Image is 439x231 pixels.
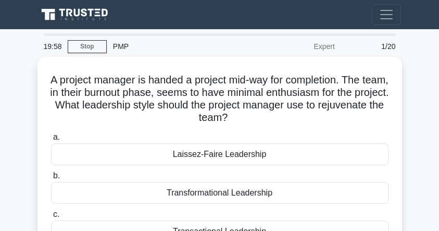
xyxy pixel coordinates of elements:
[37,36,68,57] div: 19:58
[53,132,60,141] span: a.
[51,182,388,204] div: Transformational Leadership
[372,4,401,25] button: Toggle navigation
[51,143,388,165] div: Laissez-Faire Leadership
[68,40,107,53] a: Stop
[50,74,390,125] h5: A project manager is handed a project mid-way for completion. The team, in their burnout phase, s...
[107,36,250,57] div: PMP
[53,171,60,180] span: b.
[341,36,402,57] div: 1/20
[53,210,59,218] span: c.
[250,36,341,57] div: Expert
